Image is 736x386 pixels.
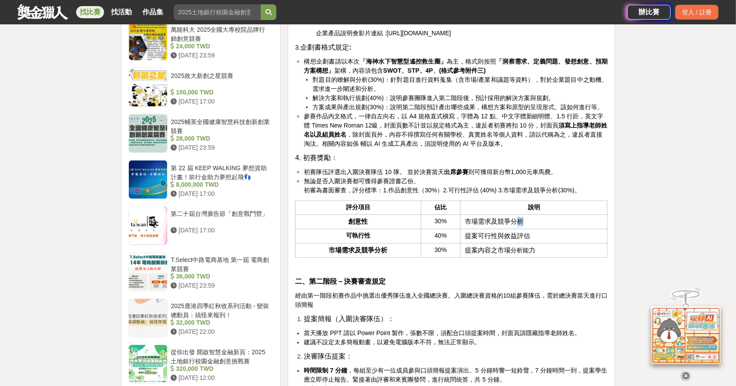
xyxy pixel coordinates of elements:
div: [DATE] 12:00 [171,374,270,383]
strong: 時間限制 7 分鐘 [304,367,347,374]
span: 力 [529,247,535,254]
div: 登入 / 註冊 [675,5,719,20]
span: 對題目的瞭解與分析(30%)：針對題目進行資料蒐集（含市場/產業和議題等資料），對於企業題目中之動機、需求進一步闡述和分析。 [313,76,608,92]
span: 佔比 [435,204,447,211]
div: 第二十屆台灣廣告節「創意戰鬥營」 [171,210,270,226]
a: 從你出發 開啟智慧金融新頁：2025土地銀行校園金融創意挑戰賽 320,000 TWD [DATE] 12:00 [128,345,274,384]
div: 28,000 TWD [171,134,270,143]
span: 評分項目 [346,204,370,211]
a: 找比賽 [76,6,104,18]
div: 36,000 TWD [171,272,270,282]
span: 企業產品說明會影片連結 : [316,30,386,37]
span: 經由第一階段初賽作品中挑選出優秀隊伍進入全國總決賽。入圍總決賽資格的10組參賽隊伍，需於總決賽當天進行口頭簡報 [295,292,608,309]
a: 2025輔英全國健康智慧科技創新創業競賽 28,000 TWD [DATE] 23:59 [128,114,274,153]
div: [DATE] 17:00 [171,226,270,235]
span: 說明 [528,204,540,211]
span: 創意性 [349,218,368,225]
span: 可執行性 [346,232,370,239]
span: 初審為書面審查，評分標準：1.作品創意性（30%）2.可行性評估 (40%) 3.市場需求及競爭分析(30%)。 [304,187,581,194]
a: 找活動 [108,6,135,18]
span: 建議不設定太多簡報動畫，以避免電腦版本不符，無法正常顯示。 [304,339,481,346]
strong: SWOT、STP、4P [383,67,433,74]
span: 無論是否入圍決賽都可獲得參賽證書乙份。 [304,178,420,185]
span: 構想企劃書請以本次 為主，格式則按照 架構，內容須包含 。 [304,58,608,74]
span: 40% [435,232,447,239]
span: 提案簡報（入圍決審隊伍）： [304,316,394,323]
a: 萬能科大 2025全國大專校院品牌行銷創意競賽 24,000 TWD [DATE] 23:59 [128,22,274,61]
span: 30% [435,218,447,225]
strong: 二、第二階段－決賽審查規定 [295,278,386,285]
span: 30% [435,247,447,254]
div: 從你出發 開啟智慧金融新頁：2025土地銀行校園金融創意挑戰賽 [171,348,270,365]
div: 320,000 TWD [171,365,270,374]
div: 2025輔英全國健康智慧科技創新創業競賽 [171,117,270,134]
img: d2146d9a-e6f6-4337-9592-8cefde37ba6b.png [651,306,721,364]
a: 辦比賽 [627,5,671,20]
div: 8,000,000 TWD [171,180,270,189]
strong: 出席參賽 [444,168,468,175]
a: 第 22 屆 KEEP WALKING 夢想資助計畫！前行金助力夢想起飛👣 8,000,000 TWD [DATE] 17:00 [128,160,274,199]
span: 解決方案和執行規劃(40%)：說明參賽團隊進入第二階段後，預計採用的解決方案與規劃。 [313,94,554,101]
a: 作品集 [139,6,167,18]
div: [DATE] 17:00 [171,97,270,106]
div: [DATE] 23:59 [171,282,270,291]
div: [DATE] 22:00 [171,328,270,337]
strong: : [349,44,351,51]
a: 2025政大新創之星競賽 100,000 TWD [DATE] 17:00 [128,68,274,107]
div: 24,000 TWD [171,42,270,51]
span: 4. 初賽獎勵： [295,154,338,161]
strong: 須寫上指導老師姓名以及組員姓名 [304,122,607,138]
span: 市場需求及競爭分析 [329,247,388,254]
input: 2025土地銀行校園金融創意挑戰賽：從你出發 開啟智慧金融新頁 [174,4,261,20]
a: [URL][DOMAIN_NAME] [386,30,451,37]
span: ，每組至少有一位成員參與口頭簡報提案演出。5 分鐘時響㇐短鈴聲，7 分鐘時間㇐到，提案學生應立即停止報告。緊接著由評審和來賓團發問，進行統問統答，共 5 分鐘。 [304,367,607,383]
div: 2025鹿港四季紅秋收系列活動 - 變裝總動員：搞怪來報到！ [171,302,270,319]
div: 萬能科大 2025全國大專校院品牌行銷創意競賽 [171,25,270,42]
div: T.Select中路電商基地 第一屆 電商創業競賽 [171,256,270,272]
div: 32,000 TWD [171,319,270,328]
span: 決審隊伍提案： [304,353,353,360]
span: 初賽隊伍評選出入圍決賽隊伍 10 隊。 並於決賽當天 則可獲得新台幣1,000元車馬費。 [304,168,556,175]
span: 市場需求及競爭分析 [465,218,524,225]
span: 3. [295,44,300,51]
span: 方案成果與產出規劃(30%)：說明第二階段預計產出哪些成果，構想方案和原型的呈現形式、該如何進行等。 [313,104,603,111]
span: 分析能 [511,247,529,254]
span: 參賽作品內文格式，一律自左向右，以 A4 規格直式橫寫，字體為 12 點、中文字體新細明體、1.5 行距，英文字體 Times New Roman 12級，封面頁數不計並以規定格式為主，違反者初... [304,113,607,147]
a: T.Select中路電商基地 第一屆 電商創業競賽 36,000 TWD [DATE] 23:59 [128,252,274,292]
div: [DATE] 23:59 [171,143,270,152]
a: 第二十屆台灣廣告節「創意戰鬥營」 [DATE] 17:00 [128,206,274,245]
div: 第 22 屆 KEEP WALKING 夢想資助計畫！前行金助力夢想起飛👣 [171,164,270,180]
span: 當天播放 PPT 請以 Power Point 製作，張數不限，須配合口頭提案時間，封面頁請隱藏指導老師姓名。 [304,330,581,337]
span: 企劃書格式規定 [300,44,351,51]
strong: (格式參考附件三) [439,67,486,74]
strong: 「海神水下智慧型遙控救生圈」 [360,58,447,65]
span: 提案內容之市場 [465,247,511,254]
div: [DATE] 17:00 [171,189,270,198]
div: 2025政大新創之星競賽 [171,71,270,88]
div: [DATE] 23:59 [171,51,270,60]
a: 2025鹿港四季紅秋收系列活動 - 變裝總動員：搞怪來報到！ 32,000 TWD [DATE] 22:00 [128,299,274,338]
span: 提案可行性與效益評估 [465,233,530,240]
div: 100,000 TWD [171,88,270,97]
